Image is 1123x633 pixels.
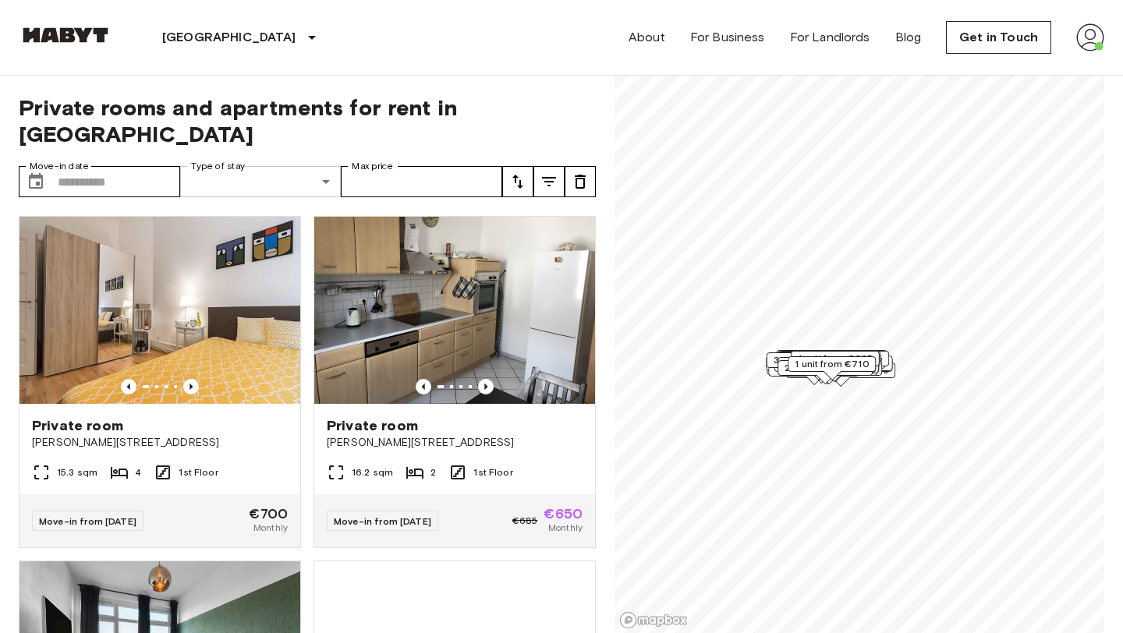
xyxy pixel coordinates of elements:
[253,522,288,533] font: Monthly
[121,379,136,394] button: Previous image
[430,466,436,478] font: 2
[478,379,494,394] button: Previous image
[314,216,596,548] a: Marketing picture of unit DE-04-031-001-01HFPrevious imagePrevious imagePrivate room[PERSON_NAME]...
[629,30,665,44] font: About
[774,354,859,366] font: 3 units from €700
[314,217,595,404] img: Marketing picture of unit DE-04-031-001-01HF
[777,352,866,376] div: Map marker
[778,360,873,384] div: Map marker
[39,515,136,527] font: Move-in from [DATE]
[778,355,893,380] div: Map marker
[895,30,922,44] font: Blog
[135,466,141,478] font: 4
[19,27,112,43] img: Habyt
[183,379,199,394] button: Previous image
[629,28,665,47] a: About
[565,166,596,197] button: tune
[19,94,458,147] font: Private rooms and apartments for rent in [GEOGRAPHIC_DATA]
[20,166,51,197] button: Choose date
[512,515,538,526] font: €685
[690,30,765,44] font: For Business
[946,21,1051,54] a: Get in Touch
[790,28,870,47] a: For Landlords
[352,161,394,172] font: Max price
[334,515,431,527] font: Move-in from [DATE]
[30,161,89,172] font: Move-in date
[533,166,565,197] button: tune
[788,356,876,380] div: Map marker
[790,30,870,44] font: For Landlords
[544,505,583,522] font: €650
[778,350,887,374] div: Map marker
[19,216,301,548] a: Marketing picture of unit DE-04-040-001-02HFPrevious imagePrevious imagePrivate room[PERSON_NAME]...
[619,611,688,629] a: Mapbox logo
[791,351,880,375] div: Map marker
[373,466,393,478] font: sqm
[548,522,583,533] font: Monthly
[57,466,75,478] font: 15.3
[895,28,922,47] a: Blog
[249,505,288,522] font: €700
[191,161,245,172] font: Type of stay
[77,466,97,478] font: sqm
[798,352,873,364] font: 1 unit from €665
[416,379,431,394] button: Previous image
[32,436,219,449] font: [PERSON_NAME][STREET_ADDRESS]
[352,466,370,478] font: 16.2
[778,357,876,381] div: Map marker
[779,351,868,375] div: Map marker
[32,417,123,434] font: Private room
[795,358,869,370] font: 1 unit from €710
[959,30,1038,44] font: Get in Touch
[767,352,866,377] div: Map marker
[502,166,533,197] button: tune
[327,436,514,449] font: [PERSON_NAME][STREET_ADDRESS]
[162,30,296,44] font: [GEOGRAPHIC_DATA]
[19,217,300,404] img: Marketing picture of unit DE-04-040-001-02HF
[785,359,869,370] font: 2 units from €690
[784,351,880,375] div: Map marker
[776,350,885,374] div: Map marker
[1076,23,1104,51] img: avatar
[690,28,765,47] a: For Business
[327,417,418,434] font: Private room
[785,362,866,373] font: 2 units from €555
[179,466,218,478] font: 1st Floor
[787,352,882,366] span: 2 units from €545
[473,466,512,478] font: 1st Floor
